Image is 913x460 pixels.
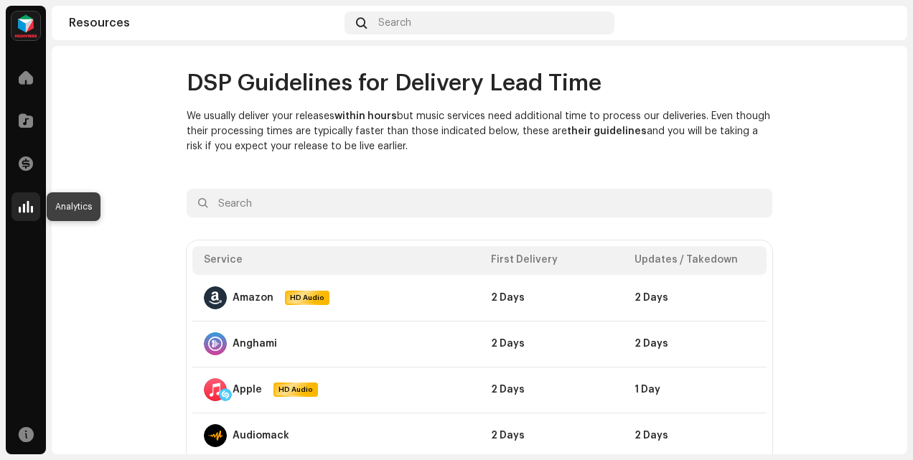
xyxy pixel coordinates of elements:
[479,413,623,459] td: 2 Days
[567,126,647,136] b: their guidelines
[479,367,623,413] td: 2 Days
[286,292,328,304] span: HD Audio
[867,11,890,34] img: 37e75716-897a-4412-97ec-bf054c9def41
[69,17,339,29] div: Resources
[623,275,767,321] td: 2 Days
[623,246,767,275] th: Updates / Takedown
[233,384,262,395] div: Apple
[479,275,623,321] td: 2 Days
[11,11,40,40] img: feab3aad-9b62-475c-8caf-26f15a9573ee
[233,292,273,304] div: Amazon
[275,384,317,395] span: HD Audio
[187,189,772,217] input: Search
[479,246,623,275] th: First Delivery
[378,17,411,29] span: Search
[187,109,772,154] p: We usually deliver your releases but music services need additional time to process our deliverie...
[187,69,772,98] h2: DSP Guidelines for Delivery Lead Time
[233,430,289,441] div: Audiomack
[623,413,767,459] td: 2 Days
[623,321,767,367] td: 2 Days
[334,111,397,121] b: within hours
[192,246,479,275] th: Service
[623,367,767,413] td: 1 Day
[233,338,277,349] div: Anghami
[479,321,623,367] td: 2 Days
